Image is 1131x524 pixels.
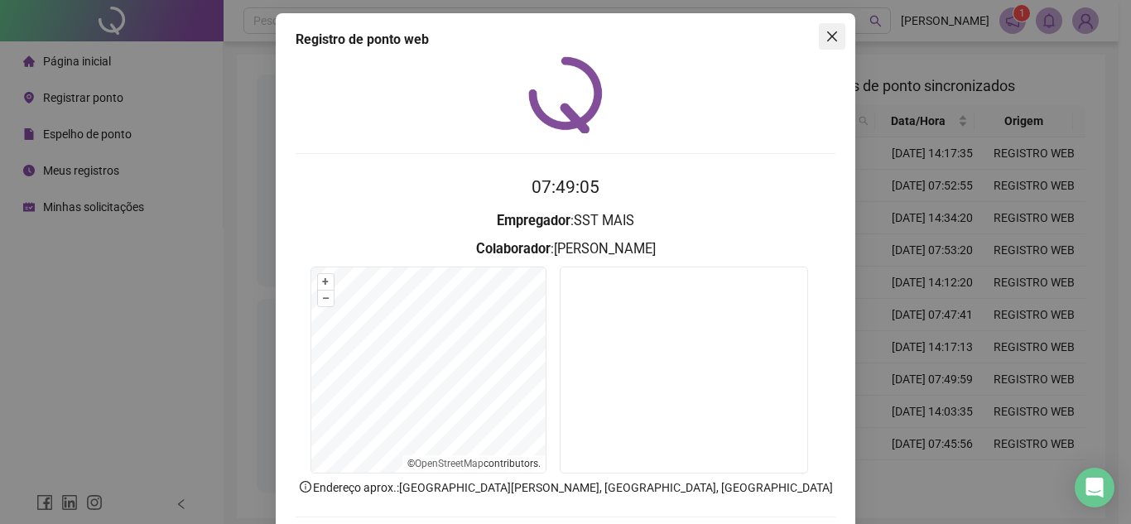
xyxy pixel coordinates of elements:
a: OpenStreetMap [415,458,484,469]
div: Registro de ponto web [296,30,835,50]
span: info-circle [298,479,313,494]
button: Close [819,23,845,50]
li: © contributors. [407,458,541,469]
p: Endereço aprox. : [GEOGRAPHIC_DATA][PERSON_NAME], [GEOGRAPHIC_DATA], [GEOGRAPHIC_DATA] [296,478,835,497]
h3: : [PERSON_NAME] [296,238,835,260]
time: 07:49:05 [532,177,599,197]
h3: : SST MAIS [296,210,835,232]
button: – [318,291,334,306]
strong: Empregador [497,213,570,228]
span: close [825,30,839,43]
div: Open Intercom Messenger [1075,468,1114,507]
strong: Colaborador [476,241,551,257]
button: + [318,274,334,290]
img: QRPoint [528,56,603,133]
